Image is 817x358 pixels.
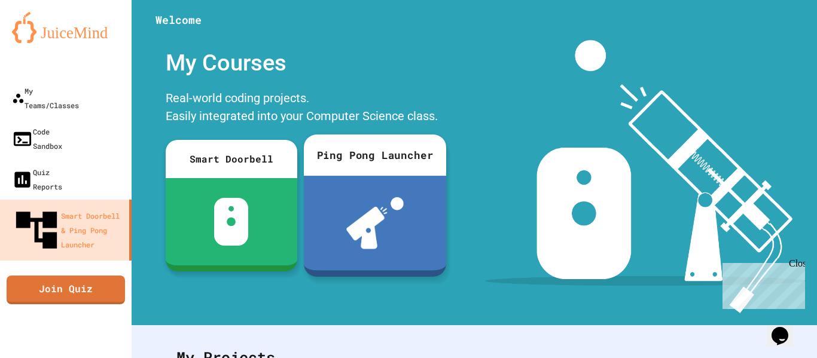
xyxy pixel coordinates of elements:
img: sdb-white.svg [214,198,248,246]
img: logo-orange.svg [12,12,120,43]
div: Real-world coding projects. Easily integrated into your Computer Science class. [160,86,447,131]
div: Chat with us now!Close [5,5,83,76]
div: Code Sandbox [12,124,62,153]
iframe: chat widget [718,258,805,309]
img: ppl-with-ball.png [346,197,404,249]
a: Join Quiz [7,276,125,304]
div: Quiz Reports [12,165,62,194]
div: My Teams/Classes [12,84,79,112]
img: banner-image-my-projects.png [485,40,806,313]
div: Ping Pong Launcher [304,134,446,176]
div: Smart Doorbell & Ping Pong Launcher [12,206,124,255]
div: Smart Doorbell [166,140,297,178]
iframe: chat widget [767,310,805,346]
div: My Courses [160,40,447,86]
